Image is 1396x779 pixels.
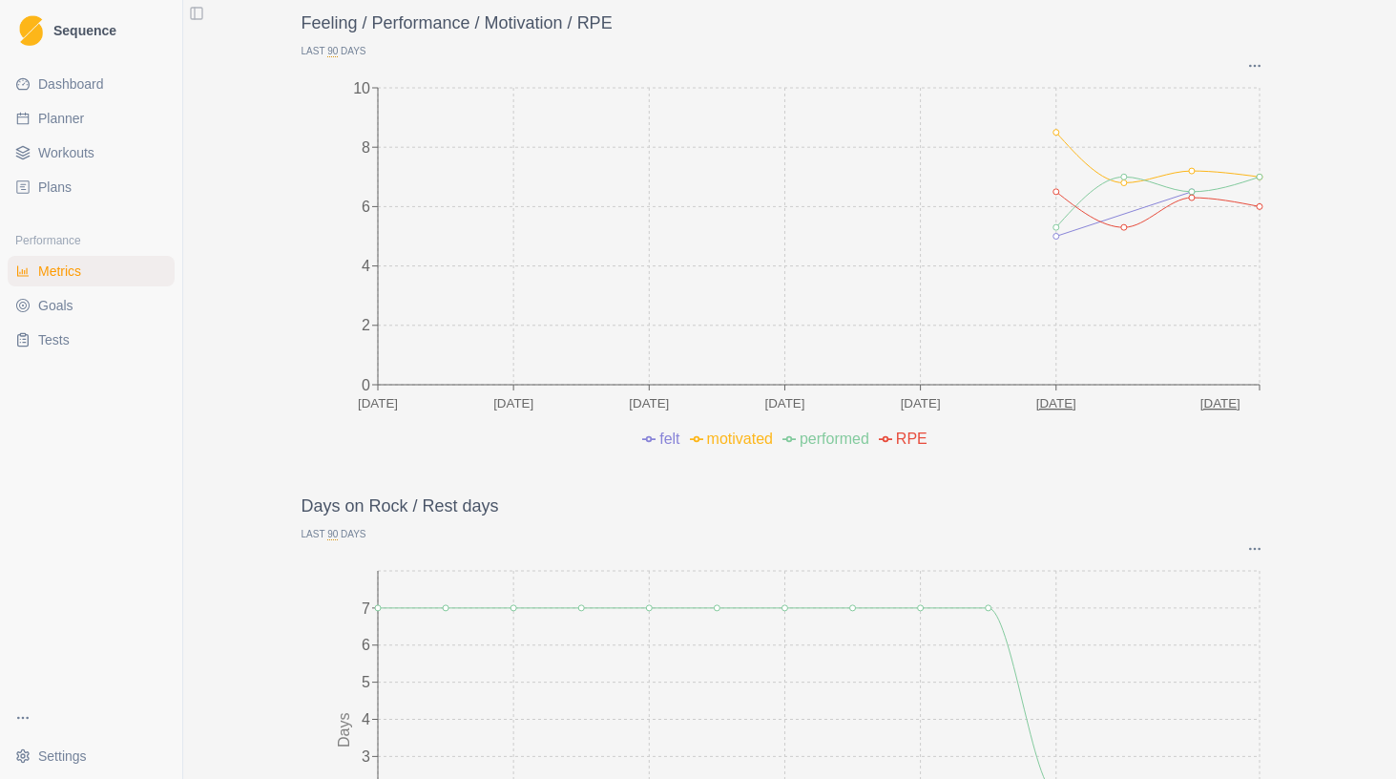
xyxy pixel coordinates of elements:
a: LogoSequence [8,8,175,53]
a: Goals [8,290,175,321]
a: Dashboard [8,69,175,99]
span: felt [659,431,679,447]
tspan: 10 [353,79,370,95]
a: Plans [8,172,175,202]
span: motivated [707,431,773,447]
text: [DATE] [493,396,533,411]
text: [DATE] [629,396,669,411]
tspan: 3 [362,748,370,765]
span: RPE [896,431,927,447]
a: Metrics [8,256,175,286]
span: Sequence [53,24,116,37]
span: Planner [38,109,84,128]
span: Tests [38,330,70,349]
tspan: 7 [362,600,370,616]
text: [DATE] [358,396,398,411]
text: [DATE] [1035,396,1075,411]
img: Logo [19,15,43,47]
span: 90 [327,46,338,57]
tspan: 2 [362,317,370,333]
div: Performance [8,225,175,256]
tspan: 4 [362,711,370,727]
tspan: 8 [362,138,370,155]
tspan: 0 [362,376,370,392]
tspan: 4 [362,258,370,274]
p: Last Days [302,44,1279,58]
p: Feeling / Performance / Motivation / RPE [302,11,1279,36]
span: Workouts [38,143,94,162]
a: Planner [8,103,175,134]
span: 90 [327,529,338,540]
tspan: 6 [362,637,370,653]
a: Tests [8,325,175,355]
text: [DATE] [764,396,804,411]
button: Settings [8,741,175,771]
text: [DATE] [900,396,940,411]
button: Options [1246,58,1263,74]
span: Goals [38,296,73,315]
tspan: Days [336,712,352,747]
p: Last Days [302,527,1279,541]
span: Dashboard [38,74,104,94]
button: Options [1246,541,1263,557]
span: performed [800,431,869,447]
tspan: 6 [362,199,370,215]
span: Metrics [38,262,81,281]
p: Days on Rock / Rest days [302,494,1279,519]
a: Workouts [8,137,175,168]
tspan: 5 [362,674,370,690]
span: Plans [38,178,72,197]
text: [DATE] [1199,396,1240,411]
